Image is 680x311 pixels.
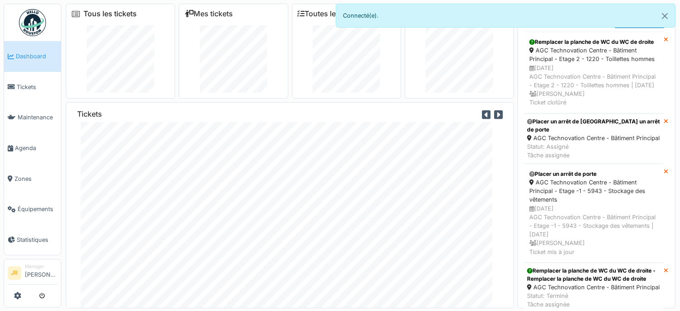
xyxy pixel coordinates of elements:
[529,204,658,256] div: [DATE] AGC Technovation Centre - Bâtiment Principal - Etage -1 - 5943 - Stockage des vêtements | ...
[4,163,61,194] a: Zones
[529,38,658,46] div: Remplacer la planche de WC du WC de droite
[529,170,658,178] div: Placer un arrêt de porte
[4,133,61,164] a: Agenda
[18,113,57,122] span: Maintenance
[185,9,233,18] a: Mes tickets
[15,144,57,152] span: Agenda
[16,52,57,61] span: Dashboard
[527,142,660,160] div: Statut: Assigné Tâche assignée
[4,41,61,72] a: Dashboard
[529,46,658,63] div: AGC Technovation Centre - Bâtiment Principal - Etage 2 - 1220 - Toillettes hommes
[4,225,61,255] a: Statistiques
[527,134,660,142] div: AGC Technovation Centre - Bâtiment Principal
[523,113,664,164] a: Placer un arrêt de [GEOGRAPHIC_DATA] un arrêt de porte AGC Technovation Centre - Bâtiment Princip...
[4,102,61,133] a: Maintenance
[8,266,21,280] li: JR
[77,110,102,118] h6: Tickets
[298,9,365,18] a: Toutes les tâches
[523,164,664,263] a: Placer un arrêt de porte AGC Technovation Centre - Bâtiment Principal - Etage -1 - 5943 - Stockag...
[336,4,676,28] div: Connecté(e).
[25,263,57,270] div: Manager
[4,72,61,103] a: Tickets
[523,32,664,113] a: Remplacer la planche de WC du WC de droite AGC Technovation Centre - Bâtiment Principal - Etage 2...
[527,283,660,292] div: AGC Technovation Centre - Bâtiment Principal
[655,4,675,28] button: Close
[529,178,658,204] div: AGC Technovation Centre - Bâtiment Principal - Etage -1 - 5943 - Stockage des vêtements
[8,263,57,285] a: JR Manager[PERSON_NAME]
[527,292,660,309] div: Statut: Terminé Tâche assignée
[17,83,57,91] span: Tickets
[25,263,57,283] li: [PERSON_NAME]
[19,9,46,36] img: Badge_color-CXgf-gQk.svg
[14,174,57,183] span: Zones
[529,64,658,107] div: [DATE] AGC Technovation Centre - Bâtiment Principal - Etage 2 - 1220 - Toillettes hommes | [DATE]...
[4,194,61,225] a: Équipements
[83,9,137,18] a: Tous les tickets
[527,267,660,283] div: Remplacer la planche de WC du WC de droite - Remplacer la planche de WC du WC de droite
[18,205,57,213] span: Équipements
[17,236,57,244] span: Statistiques
[527,118,660,134] div: Placer un arrêt de [GEOGRAPHIC_DATA] un arrêt de porte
